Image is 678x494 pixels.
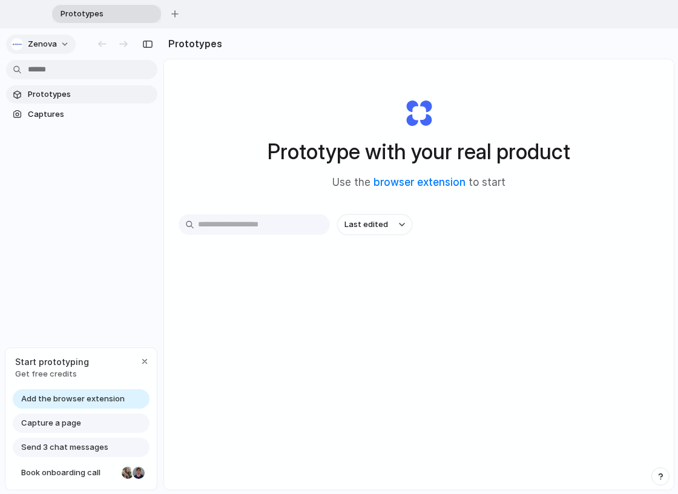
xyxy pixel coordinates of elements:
[6,105,157,123] a: Captures
[163,36,222,51] h2: Prototypes
[6,85,157,104] a: Prototypes
[131,466,146,480] div: Christian Iacullo
[15,355,89,368] span: Start prototyping
[268,136,570,168] h1: Prototype with your real product
[120,466,135,480] div: Nicole Kubica
[374,176,466,188] a: browser extension
[28,38,57,50] span: Zenova
[28,88,153,100] span: Prototypes
[56,8,142,20] span: Prototypes
[344,219,388,231] span: Last edited
[13,463,150,482] a: Book onboarding call
[6,35,76,54] button: Zenova
[21,441,108,453] span: Send 3 chat messages
[332,175,505,191] span: Use the to start
[21,417,81,429] span: Capture a page
[21,467,117,479] span: Book onboarding call
[15,368,89,380] span: Get free credits
[52,5,161,23] div: Prototypes
[337,214,412,235] button: Last edited
[21,393,125,405] span: Add the browser extension
[13,389,150,409] a: Add the browser extension
[28,108,153,120] span: Captures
